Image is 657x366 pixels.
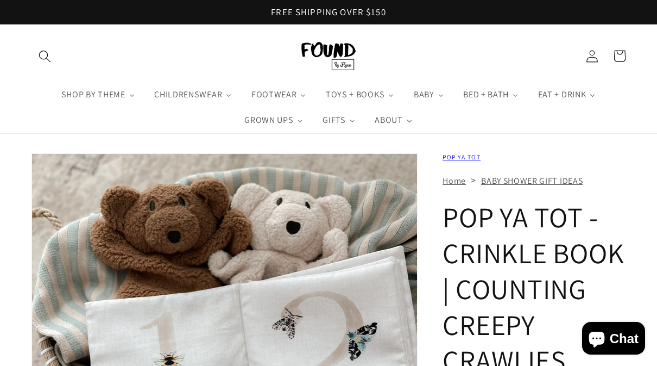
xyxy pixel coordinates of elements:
[365,108,422,134] a: ABOUT
[320,115,346,126] span: GIFTS
[481,175,583,187] a: BABY SHOWER GIFT IDEAS
[443,175,466,187] a: Home
[242,82,316,108] a: FOOTWEAR
[242,115,294,126] span: GROWN UPS
[59,89,127,100] span: SHOP BY THEME
[461,89,510,100] span: BED + BATH
[404,82,453,108] a: BABY
[316,82,404,108] a: TOYS + BOOKS
[528,82,605,108] a: EAT + DRINK
[453,82,528,108] a: BED + BATH
[443,153,481,161] a: POP YA TOT
[249,89,298,100] span: FOOTWEAR
[313,108,365,134] a: GIFTS
[31,42,59,70] summary: Search
[412,89,435,100] span: BABY
[579,322,648,357] inbox-online-store-chat: Shopify online store chat
[536,89,587,100] span: EAT + DRINK
[372,115,403,126] span: ABOUT
[235,108,313,134] a: GROWN UPS
[471,173,476,187] span: >
[52,82,145,108] a: SHOP BY THEME
[144,82,242,108] a: CHILDRENSWEAR
[301,42,356,70] img: FOUND By Flynn logo
[152,89,223,100] span: CHILDRENSWEAR
[324,89,386,100] span: TOYS + BOOKS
